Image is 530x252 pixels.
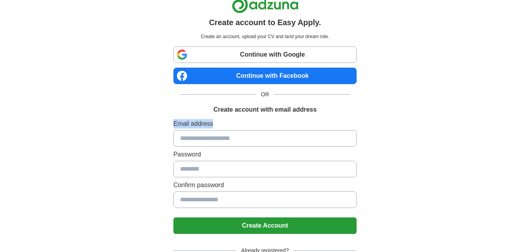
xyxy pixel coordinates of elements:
[213,105,317,114] h1: Create account with email address
[209,17,321,28] h1: Create account to Easy Apply.
[256,90,274,99] span: OR
[173,119,357,129] label: Email address
[173,180,357,190] label: Confirm password
[173,150,357,159] label: Password
[173,46,357,63] a: Continue with Google
[175,33,355,40] p: Create an account, upload your CV and land your dream role.
[173,217,357,234] button: Create Account
[173,68,357,84] a: Continue with Facebook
